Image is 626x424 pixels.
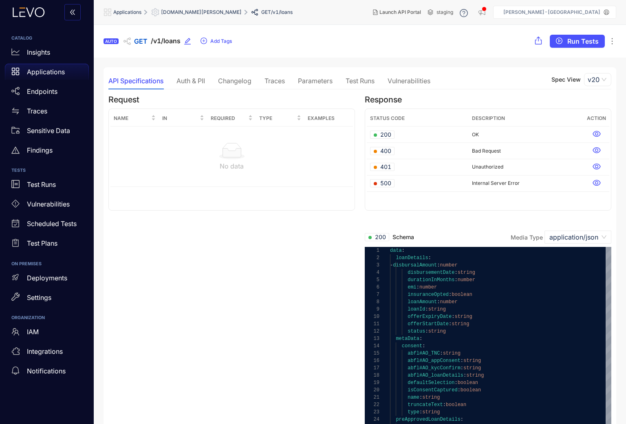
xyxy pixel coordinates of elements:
span: GET [261,9,271,15]
span: string [458,270,475,275]
span: : [417,284,419,290]
span: boolean [458,380,478,386]
div: 21 [365,394,379,401]
div: 6 [365,284,379,291]
td: Bad Request [469,143,584,159]
p: Test Plans [27,240,57,247]
a: Applications [5,64,89,83]
span: : [458,387,461,393]
span: : [454,380,457,386]
span: : [454,277,457,283]
div: 4 [365,269,379,276]
span: /v1/loans [271,9,293,15]
th: Required [207,111,256,127]
a: Insights [5,44,89,64]
span: In [162,114,198,123]
p: Traces [27,107,47,115]
span: string [463,358,481,364]
h6: ORGANIZATION [11,315,82,320]
p: Vulnerabilities [27,200,70,208]
td: Unauthorized [469,159,584,175]
span: v20 [588,73,608,86]
span: string [422,409,440,415]
a: Endpoints [5,83,89,103]
span: insuranceOpted [408,292,449,297]
span: : [449,321,452,327]
span: : [452,314,454,320]
span: boolean [446,402,466,408]
span: : [425,306,428,312]
span: Name [114,114,150,123]
span: 401 [374,163,391,171]
button: play-circleRun Tests [550,35,605,48]
span: - [390,262,393,268]
p: Sensitive Data [27,127,70,134]
div: Test Runs [346,77,375,84]
span: swap [11,107,20,115]
span: : [454,270,457,275]
p: Endpoints [27,88,57,95]
span: disbursalAmount [393,262,437,268]
span: double-left [69,9,76,16]
div: AUTO [104,38,119,44]
span: : [461,417,463,422]
button: Launch API Portal [366,6,428,19]
span: Type [259,114,295,123]
span: boolean [461,387,481,393]
span: string [454,314,472,320]
span: Run Tests [567,38,599,45]
span: name [408,395,419,400]
th: Name [110,111,159,127]
a: IAM [5,324,89,343]
p: Scheduled Tests [27,220,77,227]
a: Deployments [5,270,89,289]
span: : [422,343,425,349]
th: Type [256,111,304,127]
span: plus-circle [201,38,207,45]
p: Insights [27,49,50,56]
label: Media Type [511,234,543,241]
div: 10 [365,313,379,320]
div: 7 [365,291,379,298]
span: metaData [396,336,419,342]
span: : [437,262,440,268]
span: disbursementDate [408,270,454,275]
p: Spec View [551,76,581,83]
span: Applications [113,9,141,15]
span: team [11,328,20,336]
span: Schema [365,233,414,241]
th: Action [584,111,609,127]
span: 200 [368,233,386,241]
span: string [463,365,481,371]
span: : [443,402,446,408]
p: Test Runs [27,181,56,188]
span: setting [151,8,161,16]
span: offerExpiryDate [408,314,452,320]
span: Launch API Portal [379,9,421,15]
h4: Request [108,95,355,104]
td: Internal Server Error [469,175,584,192]
a: Integrations [5,343,89,363]
span: : [437,299,440,305]
button: plus-circleAdd Tags [200,35,232,48]
span: : [419,409,422,415]
span: : [428,255,431,261]
span: staging [436,9,453,15]
span: loanDetails [396,255,428,261]
p: [PERSON_NAME]-[GEOGRAPHIC_DATA] [503,9,600,15]
h6: TESTS [11,168,82,173]
span: : [419,395,422,400]
span: preApprovedLoanDetails [396,417,460,422]
div: Auth & PII [176,77,205,84]
p: Deployments [27,274,67,282]
div: Traces [265,77,285,84]
span: : [461,365,463,371]
span: : [449,292,452,297]
span: abfl#AO_loanDetails [408,373,463,378]
span: string [422,395,440,400]
div: 1 [365,247,379,254]
span: /v1/loans [151,37,181,45]
div: 18 [365,372,379,379]
div: 8 [365,298,379,306]
a: Test Runs [5,177,89,196]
